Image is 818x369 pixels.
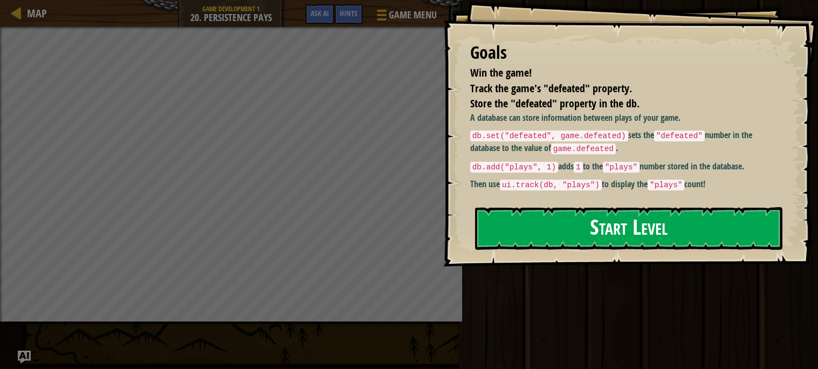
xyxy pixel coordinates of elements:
[470,160,780,173] p: adds to the number stored in the database.
[470,129,780,154] p: sets the number in the database to the value of .
[368,4,443,30] button: Game Menu
[603,162,640,173] code: "plays"
[311,8,329,18] span: Ask AI
[18,351,31,364] button: Ask AI
[457,65,778,81] li: Win the game!
[500,180,602,190] code: ui.track(db, "plays")
[470,96,640,111] span: Store the "defeated" property in the db.
[475,207,782,250] button: Start Level
[574,162,583,173] code: 1
[470,40,780,65] div: Goals
[470,131,628,141] code: db.set("defeated", game.defeated)
[457,81,778,97] li: Track the game's "defeated" property.
[389,8,437,22] span: Game Menu
[654,131,705,141] code: "defeated"
[470,81,632,95] span: Track the game's "defeated" property.
[305,4,334,24] button: Ask AI
[648,180,684,190] code: "plays"
[470,178,780,191] p: Then use to display the count!
[457,96,778,112] li: Store the "defeated" property in the db.
[470,65,532,80] span: Win the game!
[470,112,780,124] p: A database can store information between plays of your game.
[27,6,47,20] span: Map
[470,162,558,173] code: db.add("plays", 1)
[22,6,47,20] a: Map
[340,8,358,18] span: Hints
[551,143,616,154] code: game.defeated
